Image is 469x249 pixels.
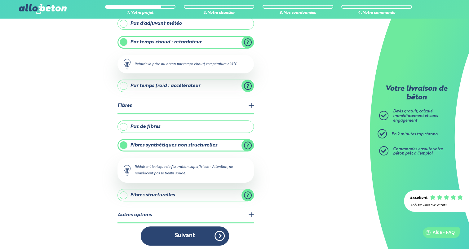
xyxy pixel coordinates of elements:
div: Réduisent le risque de fissuration superficielle - Attention, ne remplacent pas le treillis soudé. [117,158,254,182]
div: 1. Votre projet [105,11,176,15]
label: Fibres synthétiques non structurelles [117,139,254,151]
iframe: Help widget launcher [414,225,462,242]
div: 2. Votre chantier [184,11,254,15]
label: Fibres structurelles [117,189,254,201]
legend: Autres options [117,207,254,223]
img: allobéton [19,4,67,14]
button: Suivant [141,226,229,245]
div: Retarde la prise du béton par temps chaud, température >25°C [117,55,254,73]
legend: Fibres [117,98,254,114]
label: Pas d'adjuvant météo [117,17,254,30]
div: 4. Votre commande [341,11,412,15]
label: Par temps chaud : retardateur [117,36,254,48]
label: Par temps froid : accélérateur [117,80,254,92]
label: Pas de fibres [117,120,254,133]
div: 3. Vos coordonnées [263,11,333,15]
